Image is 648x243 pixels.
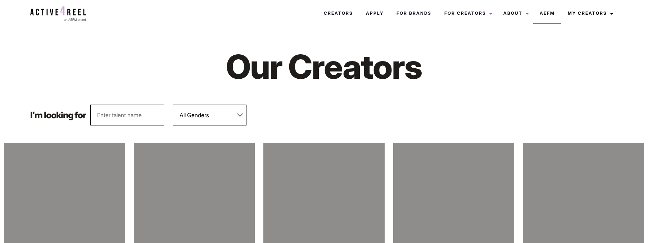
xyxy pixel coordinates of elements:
h1: Our Creators [154,46,494,87]
p: I'm looking for [30,111,86,120]
input: Enter talent name [90,105,164,125]
a: AEFM [533,4,561,23]
a: For Brands [390,4,438,23]
a: Creators [317,4,359,23]
img: a4r-logo.svg [30,6,86,21]
a: Apply [359,4,390,23]
a: My Creators [561,4,618,23]
a: About [497,4,533,23]
a: For Creators [438,4,497,23]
